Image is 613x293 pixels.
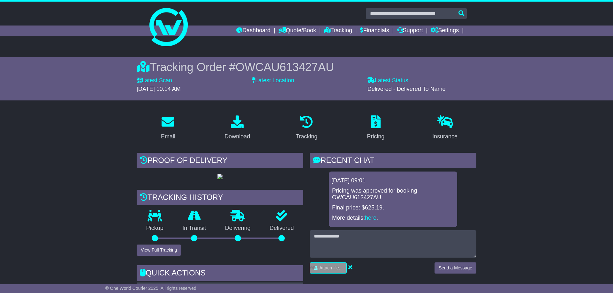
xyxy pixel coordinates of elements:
a: Settings [431,26,459,36]
p: Delivering [216,225,260,232]
span: © One World Courier 2025. All rights reserved. [105,286,198,291]
a: Financials [360,26,389,36]
a: Email [157,113,179,143]
a: Quote/Book [278,26,316,36]
a: Pricing [363,113,389,143]
div: Tracking Order # [137,60,476,74]
div: Insurance [432,132,458,141]
label: Latest Location [252,77,294,84]
div: [DATE] 09:01 [331,177,455,184]
span: [DATE] 10:14 AM [137,86,181,92]
div: Email [161,132,175,141]
a: Dashboard [236,26,270,36]
div: Download [224,132,250,141]
p: In Transit [173,225,216,232]
label: Latest Status [367,77,408,84]
span: OWCAU613427AU [236,61,334,74]
div: Tracking history [137,190,303,207]
p: Delivered [260,225,304,232]
a: here [365,215,376,221]
div: Proof of Delivery [137,153,303,170]
p: More details: . [332,215,454,222]
a: Tracking [291,113,322,143]
img: GetPodImage [217,174,223,179]
label: Latest Scan [137,77,172,84]
p: Pricing was approved for booking OWCAU613427AU. [332,187,454,201]
span: Delivered - Delivered To Name [367,86,446,92]
a: Download [220,113,254,143]
button: Send a Message [435,262,476,274]
a: Support [397,26,423,36]
div: RECENT CHAT [310,153,476,170]
p: Pickup [137,225,173,232]
div: Quick Actions [137,265,303,282]
div: Pricing [367,132,384,141]
a: Insurance [428,113,462,143]
a: Tracking [324,26,352,36]
button: View Full Tracking [137,245,181,256]
p: Final price: $625.19. [332,204,454,211]
div: Tracking [296,132,317,141]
